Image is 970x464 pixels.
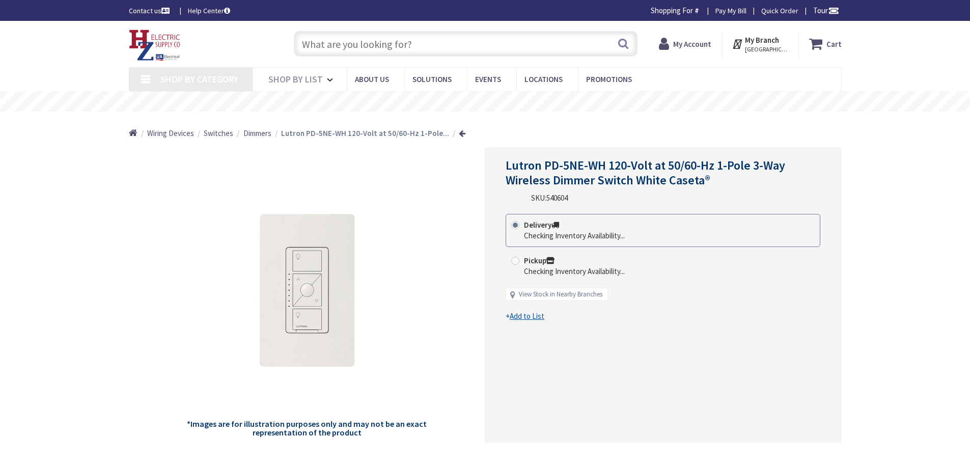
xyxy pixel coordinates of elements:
strong: # [695,6,699,15]
h5: *Images are for illustration purposes only and may not be an exact representation of the product [186,420,428,438]
span: Solutions [412,74,452,84]
span: Tour [813,6,839,15]
div: Checking Inventory Availability... [524,230,625,241]
a: Pay My Bill [715,6,746,16]
span: [GEOGRAPHIC_DATA], [GEOGRAPHIC_DATA] [745,45,788,53]
span: Lutron PD-5NE-WH 120-Volt at 50/60-Hz 1-Pole 3-Way Wireless Dimmer Switch White Caseta® [506,157,785,188]
a: My Account [659,35,711,53]
span: Shopping For [651,6,693,15]
span: Events [475,74,501,84]
span: About Us [355,74,389,84]
img: HZ Electric Supply [129,30,181,61]
a: Contact us [129,6,172,16]
span: 540604 [546,193,568,203]
a: View Stock in Nearby Branches [519,290,602,299]
span: Promotions [586,74,632,84]
rs-layer: Free Same Day Pickup at 8 Locations [396,96,576,107]
a: Help Center [188,6,230,16]
div: Checking Inventory Availability... [524,266,625,277]
div: SKU: [531,193,568,203]
strong: Lutron PD-5NE-WH 120-Volt at 50/60-Hz 1-Pole... [281,128,449,138]
input: What are you looking for? [294,31,638,57]
span: + [506,311,544,321]
a: Quick Order [761,6,798,16]
span: Shop By List [268,73,323,85]
strong: Cart [826,35,842,53]
a: Cart [809,35,842,53]
strong: Pickup [524,256,555,265]
a: Dimmers [243,128,271,139]
a: +Add to List [506,311,544,321]
strong: My Account [673,39,711,49]
span: Shop By Category [160,73,238,85]
img: Lutron PD-5NE-WH 120-Volt at 50/60-Hz 1-Pole 3-Way Wireless Dimmer Switch White Caseta® [231,214,383,367]
strong: Delivery [524,220,559,230]
strong: My Branch [745,35,779,45]
a: Switches [204,128,233,139]
div: My Branch [GEOGRAPHIC_DATA], [GEOGRAPHIC_DATA] [732,35,788,53]
a: Wiring Devices [147,128,194,139]
span: Locations [524,74,563,84]
u: Add to List [510,311,544,321]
